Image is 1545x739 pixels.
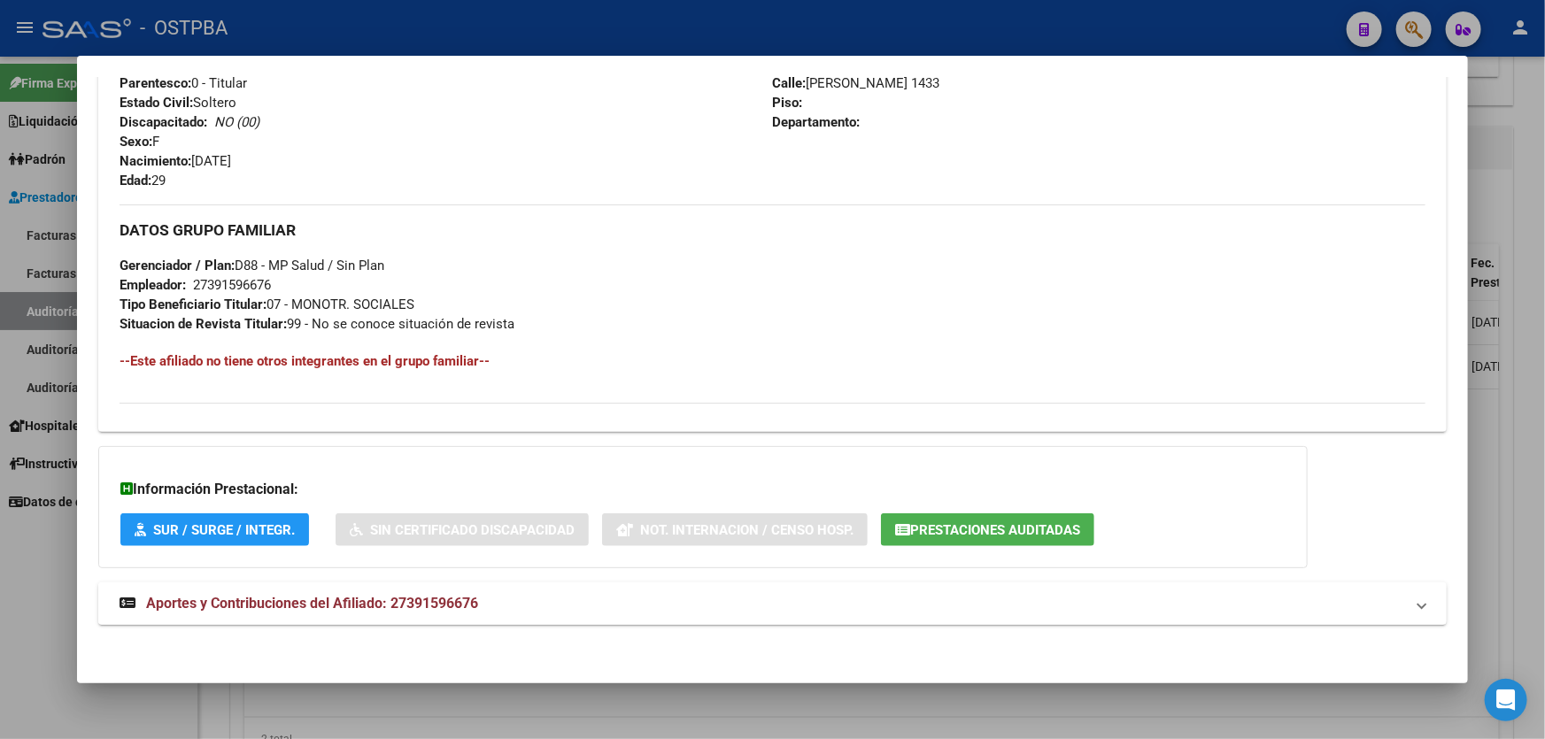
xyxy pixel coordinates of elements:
span: Aportes y Contribuciones del Afiliado: 27391596676 [146,595,478,612]
mat-expansion-panel-header: Aportes y Contribuciones del Afiliado: 27391596676 [98,582,1447,625]
strong: Discapacitado: [120,114,207,130]
strong: Parentesco: [120,75,191,91]
strong: Tipo Beneficiario Titular: [120,296,267,312]
button: SUR / SURGE / INTEGR. [120,513,309,546]
span: 0 - Titular [120,75,247,91]
span: 99 - No se conoce situación de revista [120,316,514,332]
span: 07 - MONOTR. SOCIALES [120,296,414,312]
strong: Edad: [120,173,151,189]
h3: Información Prestacional: [120,479,1286,500]
button: Not. Internacion / Censo Hosp. [602,513,868,546]
i: NO (00) [214,114,259,130]
strong: Empleador: [120,277,186,293]
span: Prestaciones Auditadas [910,522,1080,538]
h4: --Este afiliado no tiene otros integrantes en el grupo familiar-- [120,351,1425,371]
span: Not. Internacion / Censo Hosp. [640,522,854,538]
button: Sin Certificado Discapacidad [336,513,589,546]
strong: Estado Civil: [120,95,193,111]
button: Prestaciones Auditadas [881,513,1094,546]
span: Soltero [120,95,236,111]
strong: Departamento: [773,114,861,130]
strong: Gerenciador / Plan: [120,258,235,273]
div: 27391596676 [193,275,271,295]
span: 29 [120,173,166,189]
strong: Calle: [773,75,807,91]
strong: Sexo: [120,134,152,150]
strong: Piso: [773,95,803,111]
span: F [120,134,159,150]
strong: Situacion de Revista Titular: [120,316,287,332]
strong: Nacimiento: [120,153,191,169]
span: [PERSON_NAME] 1433 [773,75,940,91]
h3: DATOS GRUPO FAMILIAR [120,220,1425,240]
span: Sin Certificado Discapacidad [370,522,575,538]
div: Open Intercom Messenger [1485,679,1527,721]
span: SUR / SURGE / INTEGR. [153,522,295,538]
span: D88 - MP Salud / Sin Plan [120,258,384,273]
span: [DATE] [120,153,231,169]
